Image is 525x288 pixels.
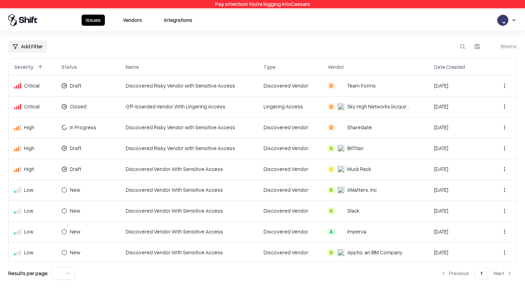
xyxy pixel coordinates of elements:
div: High [14,124,50,131]
button: Draft [61,143,92,154]
img: ShareGate [337,124,344,131]
div: Critical [14,82,50,89]
div: ShareGate [347,124,372,131]
button: Draft [61,164,92,175]
div: Closed [70,103,86,110]
td: Discovered Vendor [258,242,322,263]
td: Discovered Vendor With Sensitive Access [120,242,258,263]
div: BitTitan [347,145,364,152]
div: D [328,82,335,89]
div: B [328,249,335,256]
div: Imperva [347,228,366,235]
div: Low [14,228,50,235]
td: Discovered Vendor [258,180,322,200]
div: New [70,249,80,256]
td: [DATE] [428,180,489,200]
td: Discovered Vendor [258,117,322,138]
td: Discovered Vendor [258,75,322,96]
img: Team Forms [337,82,344,89]
button: 1 [475,267,488,280]
td: [DATE] [428,159,489,180]
div: C [328,166,335,173]
div: Slack [347,207,359,214]
div: Apptio, an IBM Company [347,249,402,256]
td: [DATE] [428,96,489,117]
img: BitTitan [337,145,344,152]
button: New [61,226,91,237]
td: Discovered Vendor [258,159,322,180]
div: 9 items [489,43,517,50]
div: Sky High Networks (Acquired by [PERSON_NAME]) [347,103,410,110]
td: Lingering Access [258,96,322,117]
td: [DATE] [428,138,489,159]
div: B [328,145,335,152]
div: New [70,207,80,214]
td: [DATE] [428,221,489,242]
td: Discovered Vendor [258,138,322,159]
td: Discovered Vendor [258,221,322,242]
td: Discovered Risky Vendor with Sensitive Access [120,117,258,138]
td: Discovered Vendor With Sensitive Access [120,180,258,200]
td: [DATE] [428,117,489,138]
div: Date Created [434,63,465,71]
div: New [70,228,80,235]
div: Draft [70,82,81,89]
button: In Progress [61,122,107,133]
button: Issues [82,15,105,26]
div: Vendor [328,63,344,71]
td: [DATE] [428,200,489,221]
div: Draft [70,165,81,173]
div: XMatters, inc [347,186,377,194]
td: Discovered Vendor [258,200,322,221]
div: B [328,207,335,214]
td: Discovered Vendor With Sensitive Access [120,159,258,180]
div: Severity [14,63,33,71]
p: Results per page: [8,270,48,277]
div: D [328,124,335,131]
div: Team Forms [347,82,376,89]
div: Low [14,186,50,194]
td: Discovered Risky Vendor with Sensitive Access [120,75,258,96]
div: B [328,187,335,194]
td: Discovered Vendor With Sensitive Access [120,200,258,221]
nav: pagination [436,267,517,280]
img: Sky High Networks (Acquired by McAfee) [337,103,344,110]
button: New [61,184,91,196]
div: New [70,186,80,194]
img: Muck Rack [337,166,344,173]
td: Discovered Risky Vendor with Sensitive Access [120,138,258,159]
button: Vendors [119,15,146,26]
td: Off-boarded Vendor With Lingering Access [120,96,258,117]
td: Discovered Vendor With Sensitive Access [120,221,258,242]
div: Muck Rack [347,165,371,173]
div: High [14,165,50,173]
td: [DATE] [428,75,489,96]
button: New [61,247,91,258]
div: Low [14,207,50,214]
div: D [328,103,335,110]
button: Integrations [160,15,197,26]
div: A [328,228,335,235]
div: Status [61,63,77,71]
div: Type [264,63,275,71]
div: Name [126,63,139,71]
div: Draft [70,145,81,152]
button: Closed [61,101,97,112]
button: Add Filter [8,40,47,53]
button: New [61,205,91,216]
img: Imperva [337,228,344,235]
img: Slack [337,207,344,214]
div: Critical [14,103,50,110]
button: Draft [61,80,92,91]
div: In Progress [70,124,96,131]
div: Low [14,249,50,256]
div: High [14,145,50,152]
td: [DATE] [428,242,489,263]
img: Apptio, an IBM Company [337,249,344,256]
img: xMatters, inc [337,187,344,194]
